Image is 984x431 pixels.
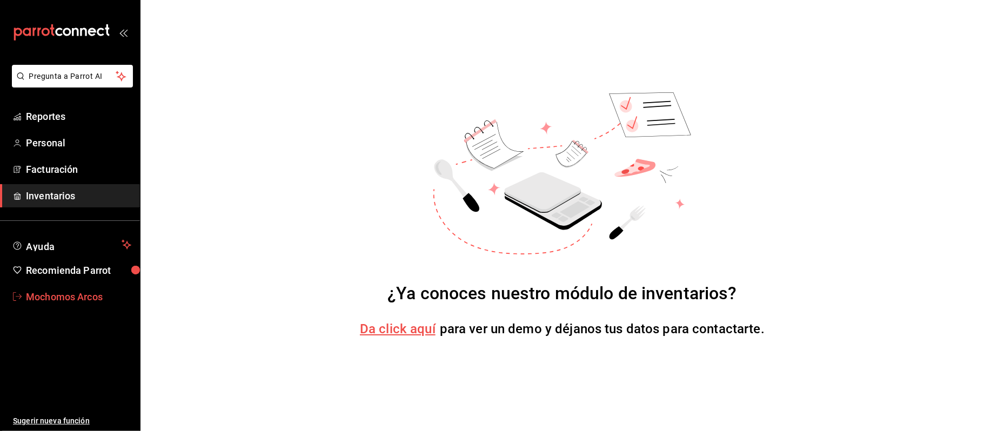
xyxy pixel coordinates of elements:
span: Sugerir nueva función [13,415,131,427]
a: Pregunta a Parrot AI [8,78,133,90]
span: Inventarios [26,188,131,203]
a: Da click aquí [360,321,436,336]
button: Pregunta a Parrot AI [12,65,133,87]
span: Mochomos Arcos [26,289,131,304]
span: para ver un demo y déjanos tus datos para contactarte. [440,321,765,336]
span: Recomienda Parrot [26,263,131,278]
span: Facturación [26,162,131,177]
div: ¿Ya conoces nuestro módulo de inventarios? [387,280,737,306]
span: Ayuda [26,238,117,251]
span: Personal [26,136,131,150]
span: Reportes [26,109,131,124]
button: open_drawer_menu [119,28,128,37]
span: Pregunta a Parrot AI [29,71,116,82]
